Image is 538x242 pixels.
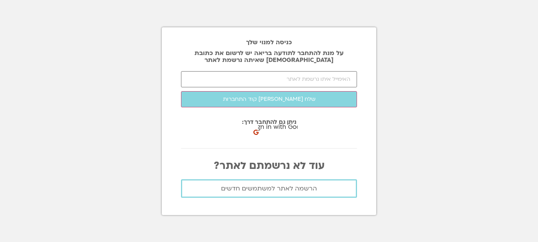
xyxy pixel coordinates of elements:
p: עוד לא נרשמתם לאתר? [181,160,357,172]
input: האימייל איתו נרשמת לאתר [181,71,357,87]
a: הרשמה לאתר למשתמשים חדשים [181,179,357,198]
button: שלח [PERSON_NAME] קוד התחברות [181,91,357,107]
span: הרשמה לאתר למשתמשים חדשים [221,185,317,192]
span: Sign in with Google [251,122,309,132]
p: על מנת להתחבר לתודעה בריאה יש לרשום את כתובת [DEMOGRAPHIC_DATA] שאיתה נרשמת לאתר [181,50,357,63]
h2: כניסה למנוי שלך [181,39,357,46]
